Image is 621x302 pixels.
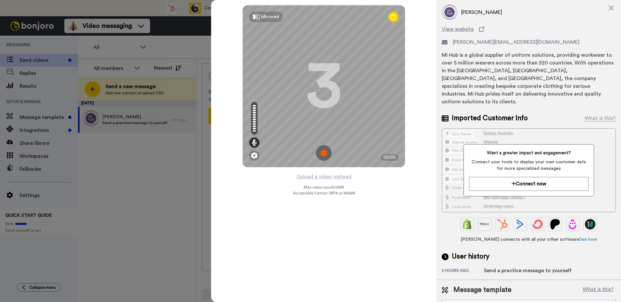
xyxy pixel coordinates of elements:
[480,219,490,229] img: Ontraport
[453,285,512,295] span: Message template
[452,113,528,123] span: Imported Customer Info
[585,114,616,122] div: What is this?
[550,219,560,229] img: Patreon
[316,145,332,161] img: ic_record_start.svg
[293,191,355,196] span: Acceptable format: MP4 or WebM
[462,219,473,229] img: Shopify
[442,51,616,106] div: Mi Hub is a global supplier of uniform solutions, providing workwear to over 5 million wearers ac...
[581,285,616,295] button: What is this?
[442,268,484,274] div: 2 hours ago
[469,177,588,191] button: Connect now
[532,219,543,229] img: ConvertKit
[579,237,597,242] a: See how
[306,62,342,110] div: 3
[295,172,353,181] button: Upload a video instead
[469,159,588,172] span: Connect your tools to display your own customer data for more specialized messages
[442,236,616,243] span: [PERSON_NAME] connects with all your other software
[469,150,588,156] span: Want a greater impact and engagement?
[567,219,578,229] img: Drip
[585,219,595,229] img: GoHighLevel
[497,219,508,229] img: Hubspot
[452,252,489,261] span: User history
[304,185,344,190] span: Max video size: 500 MB
[251,152,258,159] img: ic_gear.svg
[515,219,525,229] img: ActiveCampaign
[381,154,399,161] div: 00:00
[484,267,572,274] div: Send a practice message to yourself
